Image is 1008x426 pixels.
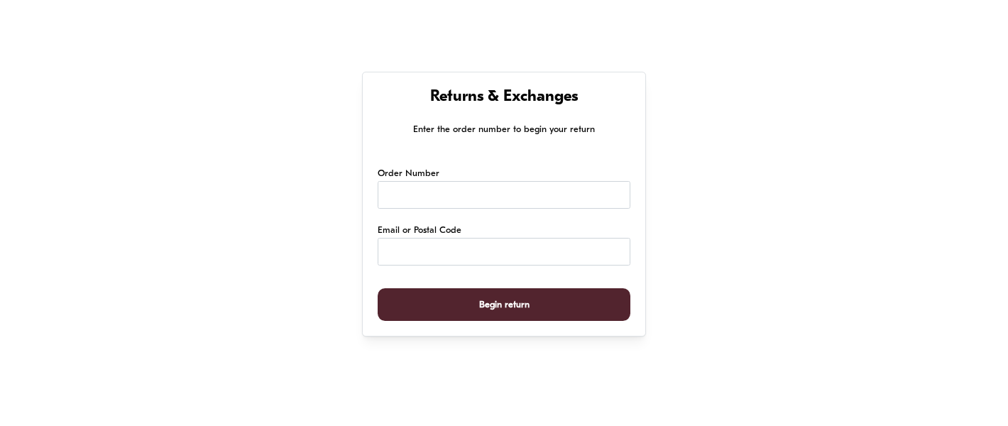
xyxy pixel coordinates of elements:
button: Begin return [378,288,630,322]
p: Enter the order number to begin your return [378,122,630,137]
label: Order Number [378,167,439,181]
h1: Returns & Exchanges [378,87,630,108]
label: Email or Postal Code [378,224,461,238]
span: Begin return [479,289,530,321]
